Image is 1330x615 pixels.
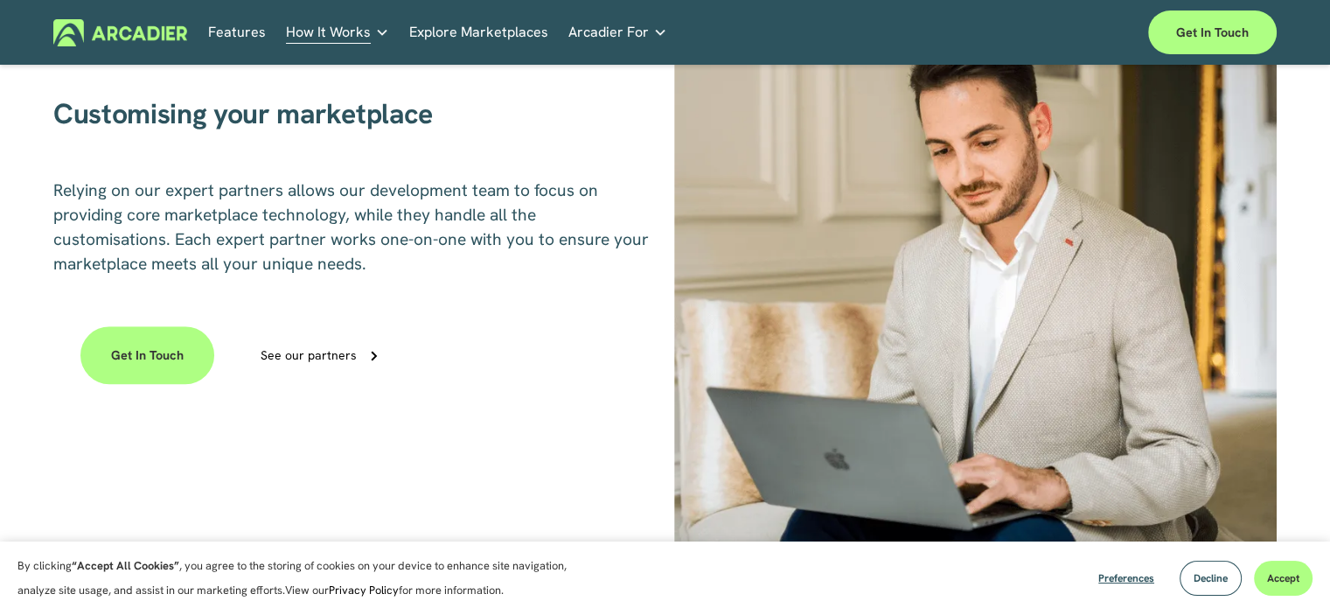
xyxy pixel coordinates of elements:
p: By clicking , you agree to the storing of cookies on your device to enhance site navigation, anal... [17,554,586,603]
span: Customising your marketplace [53,95,433,132]
span: Decline [1194,571,1228,585]
a: Privacy Policy [329,583,399,598]
button: Decline [1180,561,1242,596]
span: Preferences [1098,571,1154,585]
a: See our partners [261,344,449,367]
a: Get in touch [80,326,214,384]
iframe: Chat Widget [1243,531,1330,615]
div: See our partners [261,349,357,361]
a: Get in touch [1148,10,1277,54]
strong: “Accept All Cookies” [72,558,179,573]
span: Arcadier For [568,20,649,45]
a: Features [208,19,266,46]
span: Relying on our expert partners allows our development team to focus on providing core marketplace... [53,179,653,275]
img: Arcadier [53,19,187,46]
a: folder dropdown [286,19,389,46]
a: folder dropdown [568,19,667,46]
button: Preferences [1085,561,1167,596]
a: Explore Marketplaces [409,19,548,46]
span: How It Works [286,20,371,45]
